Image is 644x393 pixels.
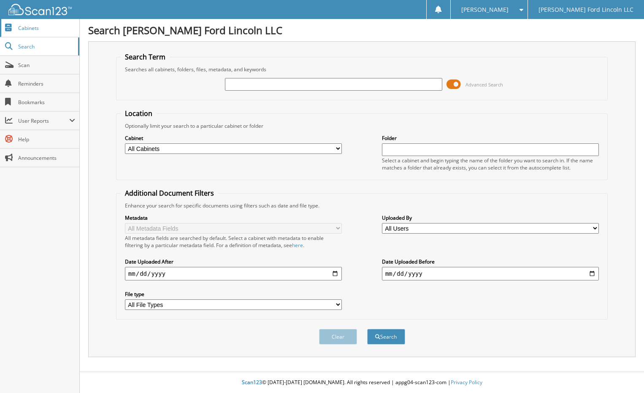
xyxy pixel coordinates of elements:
span: Search [18,43,74,50]
span: User Reports [18,117,69,124]
span: Advanced Search [465,81,503,88]
span: Scan123 [242,379,262,386]
div: Searches all cabinets, folders, files, metadata, and keywords [121,66,603,73]
span: Help [18,136,75,143]
span: Cabinets [18,24,75,32]
div: © [DATE]-[DATE] [DOMAIN_NAME]. All rights reserved | appg04-scan123-com | [80,372,644,393]
label: Metadata [125,214,342,221]
div: All metadata fields are searched by default. Select a cabinet with metadata to enable filtering b... [125,234,342,249]
button: Search [367,329,405,345]
span: Bookmarks [18,99,75,106]
input: start [125,267,342,280]
button: Clear [319,329,357,345]
legend: Location [121,109,157,118]
span: [PERSON_NAME] Ford Lincoln LLC [538,7,633,12]
label: Cabinet [125,135,342,142]
div: Select a cabinet and begin typing the name of the folder you want to search in. If the name match... [382,157,599,171]
label: Date Uploaded Before [382,258,599,265]
legend: Search Term [121,52,170,62]
span: [PERSON_NAME] [461,7,509,12]
a: here [292,242,303,249]
input: end [382,267,599,280]
h1: Search [PERSON_NAME] Ford Lincoln LLC [88,23,636,37]
label: Folder [382,135,599,142]
div: Optionally limit your search to a particular cabinet or folder [121,122,603,129]
span: Announcements [18,154,75,162]
label: File type [125,291,342,298]
div: Enhance your search for specific documents using filters such as date and file type. [121,202,603,209]
img: scan123-logo-white.svg [8,4,72,15]
legend: Additional Document Filters [121,188,218,198]
a: Privacy Policy [451,379,482,386]
span: Reminders [18,80,75,87]
label: Uploaded By [382,214,599,221]
span: Scan [18,62,75,69]
label: Date Uploaded After [125,258,342,265]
